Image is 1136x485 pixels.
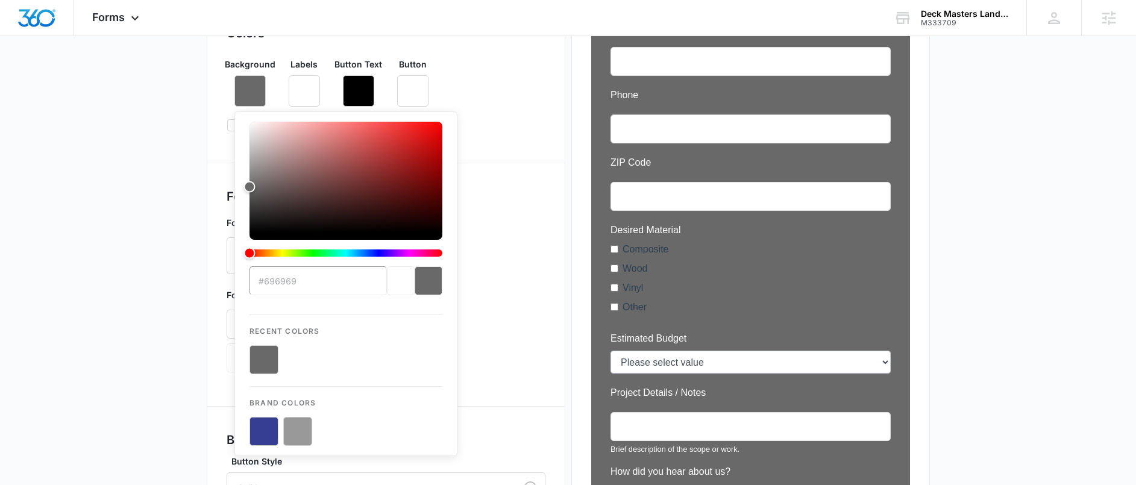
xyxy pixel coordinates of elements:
[227,187,545,205] h3: Fonts
[249,122,442,233] div: Color
[249,266,387,295] input: color-picker-input
[227,119,545,131] label: Check to make background transparent
[249,387,442,408] p: Brand Colors
[415,266,442,295] div: current color selection
[92,11,125,23] span: Forms
[227,289,347,301] p: Form Button
[289,75,320,107] button: Remove
[12,328,33,342] label: Vinyl
[397,75,428,107] button: Remove
[12,347,36,361] label: Other
[12,289,58,304] label: Composite
[12,308,37,323] label: Wood
[343,75,374,107] button: Remove
[225,58,275,70] p: Background
[249,122,442,266] div: color-picker
[249,315,442,337] p: Recent Colors
[249,122,442,446] div: color-picker-container
[227,216,347,229] p: Form Fields
[387,266,415,295] div: previous color
[227,431,545,449] h3: Button
[399,58,427,70] p: Button
[290,58,318,70] p: Labels
[921,9,1009,19] div: account name
[234,75,266,107] button: Remove
[231,455,550,468] label: Button Style
[921,19,1009,27] div: account id
[334,58,382,70] p: Button Text
[249,249,442,257] div: Hue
